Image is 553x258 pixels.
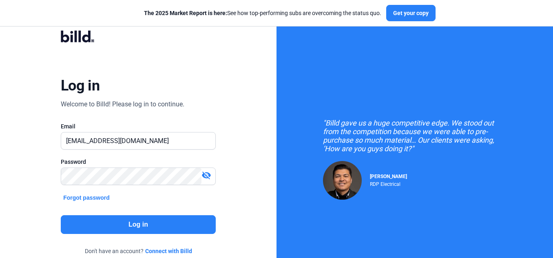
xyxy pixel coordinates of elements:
mat-icon: visibility_off [201,170,211,180]
button: Log in [61,215,216,234]
a: Connect with Billd [145,247,192,255]
div: Don't have an account? [61,247,216,255]
div: See how top-performing subs are overcoming the status quo. [144,9,381,17]
button: Forgot password [61,193,112,202]
div: Password [61,158,216,166]
div: RDP Electrical [370,179,407,187]
div: Welcome to Billd! Please log in to continue. [61,99,184,109]
div: Email [61,122,216,130]
button: Get your copy [386,5,436,21]
img: Raul Pacheco [323,161,362,200]
div: Log in [61,77,100,95]
span: The 2025 Market Report is here: [144,10,227,16]
span: [PERSON_NAME] [370,174,407,179]
div: "Billd gave us a huge competitive edge. We stood out from the competition because we were able to... [323,119,507,153]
